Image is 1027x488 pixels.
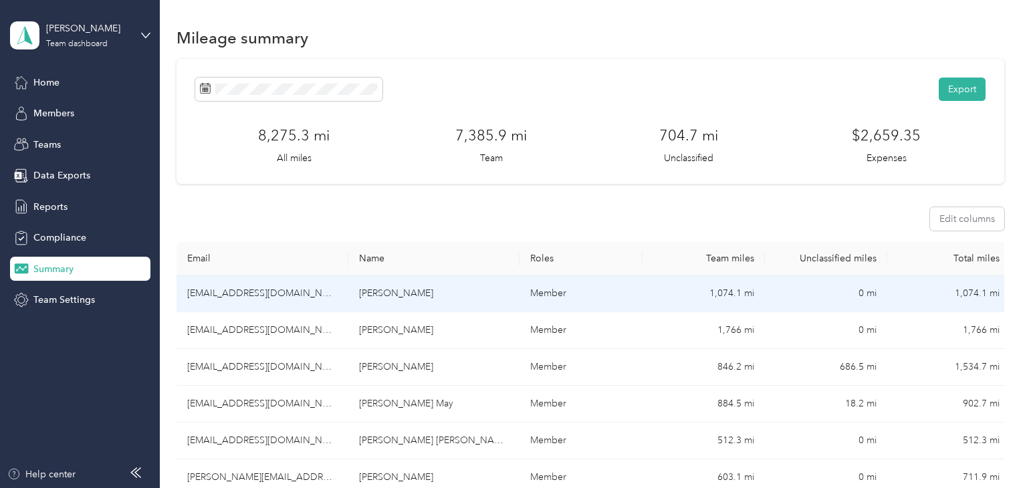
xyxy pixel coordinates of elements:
[258,124,330,146] h3: 8,275.3 mi
[33,138,61,152] span: Teams
[7,467,76,481] button: Help center
[765,312,887,349] td: 0 mi
[348,349,520,386] td: Jason T. McCreary
[765,422,887,459] td: 0 mi
[348,242,520,275] th: Name
[455,124,527,146] h3: 7,385.9 mi
[33,293,95,307] span: Team Settings
[177,349,348,386] td: jmccreary@hcbeer.com
[277,151,312,165] p: All miles
[520,422,642,459] td: Member
[177,386,348,422] td: vmay@hcbeer.com
[887,422,1010,459] td: 512.3 mi
[520,242,642,275] th: Roles
[480,151,503,165] p: Team
[33,106,74,120] span: Members
[887,275,1010,312] td: 1,074.1 mi
[643,422,765,459] td: 512.3 mi
[520,312,642,349] td: Member
[177,422,348,459] td: rschmidt6887@gmail.com
[177,275,348,312] td: ctrujillo@hcbeer.com
[852,124,921,146] h3: $2,659.35
[33,200,68,214] span: Reports
[348,422,520,459] td: Robert L. Jr Schmidt
[177,31,308,45] h1: Mileage summary
[867,151,907,165] p: Expenses
[887,242,1010,275] th: Total miles
[348,386,520,422] td: Victoria E. May
[33,262,74,276] span: Summary
[887,349,1010,386] td: 1,534.7 mi
[930,207,1004,231] button: Edit columns
[177,312,348,349] td: dyap@hcbeer.com
[520,275,642,312] td: Member
[643,275,765,312] td: 1,074.1 mi
[643,386,765,422] td: 884.5 mi
[348,275,520,312] td: Caleb B. Trujillo
[765,349,887,386] td: 686.5 mi
[46,21,130,35] div: [PERSON_NAME]
[765,242,887,275] th: Unclassified miles
[765,275,887,312] td: 0 mi
[952,413,1027,488] iframe: Everlance-gr Chat Button Frame
[177,242,348,275] th: Email
[659,124,718,146] h3: 704.7 mi
[643,312,765,349] td: 1,766 mi
[520,386,642,422] td: Member
[887,312,1010,349] td: 1,766 mi
[643,242,765,275] th: Team miles
[33,231,86,245] span: Compliance
[765,386,887,422] td: 18.2 mi
[887,386,1010,422] td: 902.7 mi
[939,78,986,101] button: Export
[664,151,713,165] p: Unclassified
[33,76,60,90] span: Home
[348,312,520,349] td: Daniel Y. Yap
[643,349,765,386] td: 846.2 mi
[46,40,108,48] div: Team dashboard
[33,168,90,182] span: Data Exports
[520,349,642,386] td: Member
